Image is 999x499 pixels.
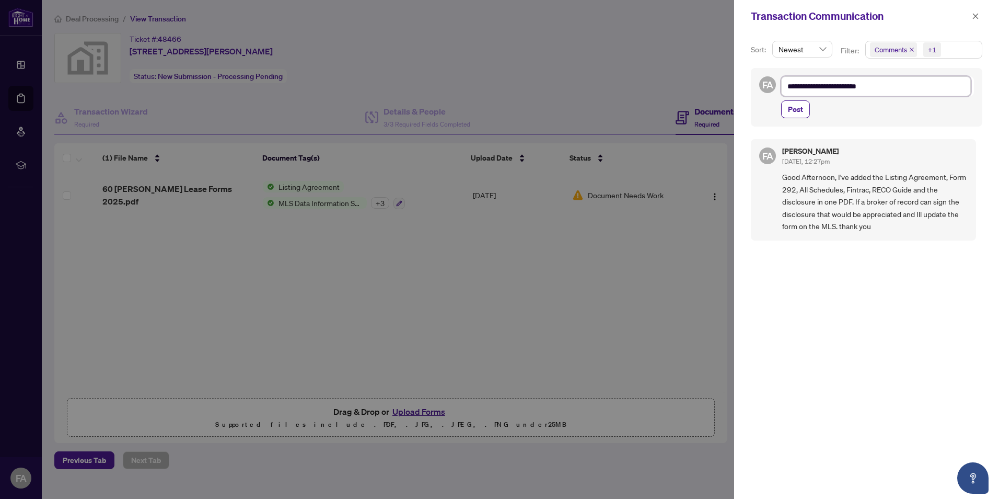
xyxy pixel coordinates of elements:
h5: [PERSON_NAME] [782,148,839,155]
button: Post [781,100,810,118]
span: close [909,47,914,52]
span: FA [762,149,773,163]
button: Open asap [957,462,989,494]
span: Newest [779,41,826,57]
div: Transaction Communication [751,8,969,24]
div: +1 [928,44,936,55]
span: [DATE], 12:27pm [782,157,830,165]
span: Good Afternoon, I've added the Listing Agreement, Form 292, All Schedules, Fintrac, RECO Guide an... [782,171,968,232]
span: Post [788,101,803,118]
p: Filter: [841,45,861,56]
p: Sort: [751,44,768,55]
span: FA [762,77,773,92]
span: Comments [870,42,917,57]
span: close [972,13,979,20]
span: Comments [875,44,907,55]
